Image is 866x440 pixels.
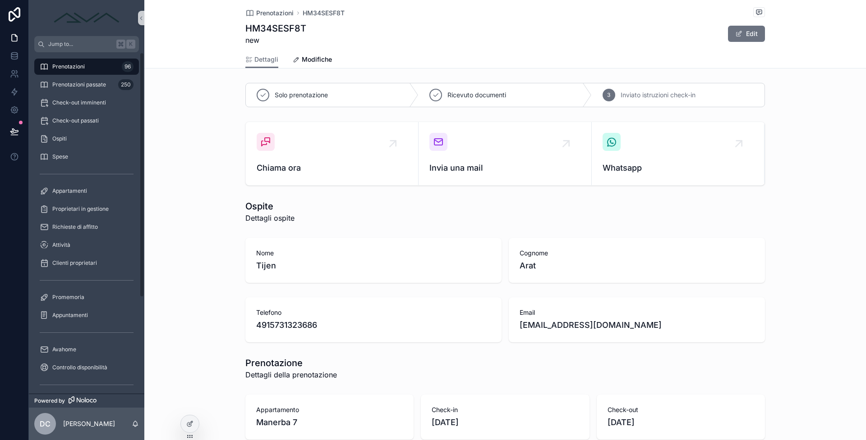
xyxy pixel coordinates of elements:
[34,131,139,147] a: Ospiti
[51,11,123,25] img: App logo
[52,346,76,353] span: Avahome
[34,36,139,52] button: Jump to...K
[520,308,754,317] span: Email
[52,294,84,301] span: Promemoria
[275,91,328,100] span: Solo prenotazione
[257,162,407,174] span: Chiama ora
[447,91,506,100] span: Ricevuto documenti
[419,122,591,185] a: Invia una mail
[621,91,696,100] span: Inviato istruzioni check-in
[34,237,139,253] a: Attività
[256,308,491,317] span: Telefono
[34,95,139,111] a: Check-out imminenti
[302,55,332,64] span: Modifiche
[52,241,70,249] span: Attività
[127,41,134,48] span: K
[52,99,106,106] span: Check-out imminenti
[245,22,306,35] h1: HM34SESF8T
[34,219,139,235] a: Richieste di affitto
[293,51,332,69] a: Modifiche
[432,416,578,429] span: [DATE]
[40,418,51,429] span: DC
[34,149,139,165] a: Spese
[34,397,65,404] span: Powered by
[245,357,337,369] h1: Prenotazione
[429,162,580,174] span: Invia una mail
[34,201,139,217] a: Proprietari in gestione
[34,77,139,93] a: Prenotazioni passate250
[52,117,99,124] span: Check-out passati
[34,255,139,271] a: Clienti proprietari
[245,35,306,45] span: new
[34,307,139,323] a: Appuntamenti
[520,259,754,272] span: Arat
[34,113,139,129] a: Check-out passati
[245,9,294,18] a: Prenotazioni
[592,122,765,185] a: Whatsapp
[303,9,345,18] a: HM34SESF8T
[607,91,610,99] span: 3
[608,416,754,429] span: [DATE]
[256,9,294,18] span: Prenotazioni
[29,52,144,394] div: scrollable content
[520,319,754,331] span: [EMAIL_ADDRESS][DOMAIN_NAME]
[34,359,139,376] a: Controllo disponibilità
[52,205,109,213] span: Proprietari in gestione
[608,405,754,414] span: Check-out
[52,63,85,70] span: Prenotazioni
[52,223,98,231] span: Richieste di affitto
[63,419,115,428] p: [PERSON_NAME]
[52,259,97,267] span: Clienti proprietari
[256,319,491,331] span: 4915731323686
[254,55,278,64] span: Dettagli
[118,79,134,90] div: 250
[52,187,87,195] span: Appartamenti
[34,59,139,75] a: Prenotazioni96
[520,249,754,258] span: Cognome
[256,249,491,258] span: Nome
[122,61,134,72] div: 96
[52,153,68,160] span: Spese
[432,405,578,414] span: Check-in
[52,364,107,371] span: Controllo disponibilità
[603,162,753,174] span: Whatsapp
[245,369,337,380] span: Dettagli della prenotazione
[52,81,106,88] span: Prenotazioni passate
[245,51,278,68] a: Dettagli
[34,289,139,305] a: Promemoria
[52,312,88,319] span: Appuntamenti
[34,183,139,199] a: Appartamenti
[246,122,419,185] a: Chiama ora
[29,394,144,408] a: Powered by
[245,213,295,223] span: Dettagli ospite
[245,200,295,213] h1: Ospite
[52,135,67,142] span: Ospiti
[256,416,403,429] span: Manerba 7
[34,341,139,358] a: Avahome
[48,41,113,48] span: Jump to...
[256,405,403,414] span: Appartamento
[728,26,765,42] button: Edit
[256,259,491,272] span: Tijen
